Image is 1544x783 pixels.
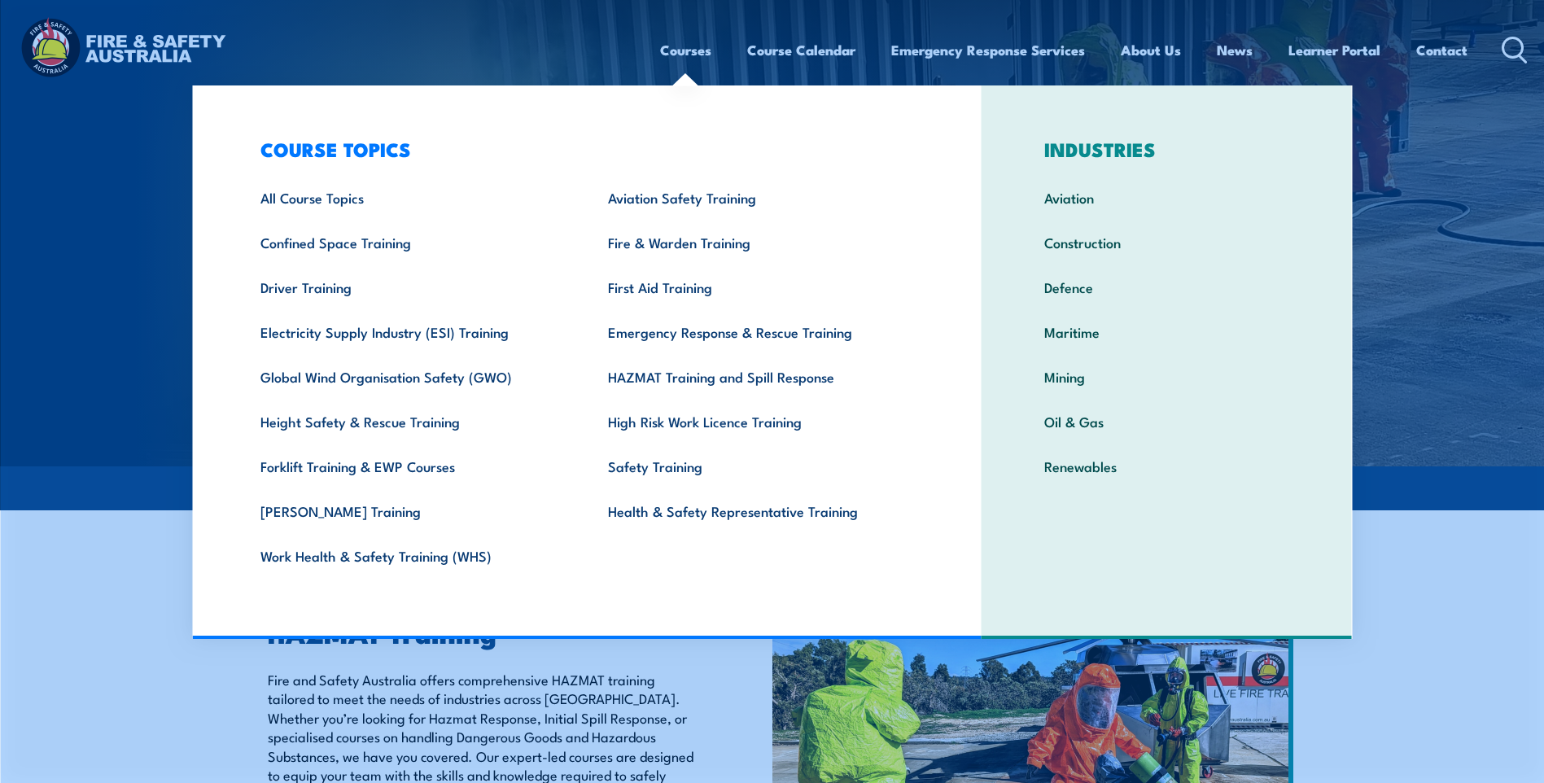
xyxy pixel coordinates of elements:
[235,265,583,309] a: Driver Training
[583,175,930,220] a: Aviation Safety Training
[583,354,930,399] a: HAZMAT Training and Spill Response
[891,28,1085,72] a: Emergency Response Services
[235,175,583,220] a: All Course Topics
[235,138,930,160] h3: COURSE TOPICS
[235,533,583,578] a: Work Health & Safety Training (WHS)
[1019,399,1314,444] a: Oil & Gas
[235,488,583,533] a: [PERSON_NAME] Training
[583,309,930,354] a: Emergency Response & Rescue Training
[1019,265,1314,309] a: Defence
[1019,175,1314,220] a: Aviation
[1217,28,1253,72] a: News
[583,488,930,533] a: Health & Safety Representative Training
[1288,28,1380,72] a: Learner Portal
[583,399,930,444] a: High Risk Work Licence Training
[583,265,930,309] a: First Aid Training
[1019,354,1314,399] a: Mining
[747,28,855,72] a: Course Calendar
[235,354,583,399] a: Global Wind Organisation Safety (GWO)
[583,444,930,488] a: Safety Training
[235,309,583,354] a: Electricity Supply Industry (ESI) Training
[235,399,583,444] a: Height Safety & Rescue Training
[1019,220,1314,265] a: Construction
[235,444,583,488] a: Forklift Training & EWP Courses
[1019,309,1314,354] a: Maritime
[583,220,930,265] a: Fire & Warden Training
[1019,138,1314,160] h3: INDUSTRIES
[235,220,583,265] a: Confined Space Training
[1019,444,1314,488] a: Renewables
[660,28,711,72] a: Courses
[1121,28,1181,72] a: About Us
[268,621,698,644] h2: HAZMAT Training
[1416,28,1467,72] a: Contact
